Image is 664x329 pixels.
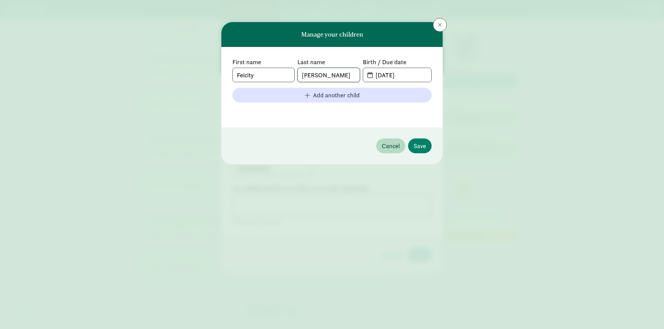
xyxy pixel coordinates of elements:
label: Birth / Due date [363,58,432,66]
span: Add another child [313,90,360,100]
h6: Manage your children [301,31,363,38]
span: Save [414,141,426,151]
button: Add another child [232,88,432,103]
label: First name [232,58,295,66]
label: Last name [297,58,360,66]
span: Cancel [382,141,400,151]
input: MM-DD-YYYY [371,68,431,82]
button: Save [408,138,432,153]
button: Cancel [376,138,405,153]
